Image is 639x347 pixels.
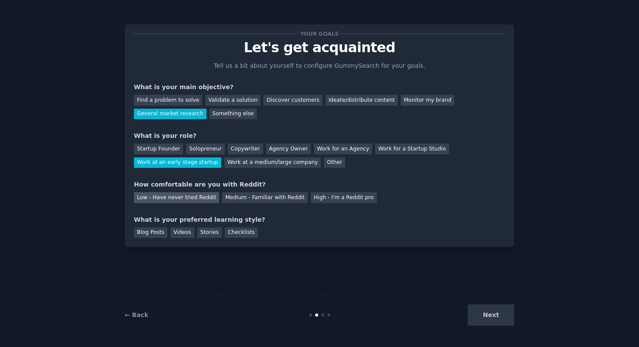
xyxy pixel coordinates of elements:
[134,180,505,189] div: How comfortable are you with Reddit?
[134,95,202,106] div: Find a problem to solve
[205,95,260,106] div: Validate a solution
[134,83,505,92] div: What is your main objective?
[224,157,321,168] div: Work at a medium/large company
[134,143,183,154] div: Startup Founder
[266,143,311,154] div: Agency Owner
[324,157,345,168] div: Other
[299,29,340,38] span: Your goals
[210,109,257,120] div: Something else
[263,95,322,106] div: Discover customers
[228,143,263,154] div: Copywriter
[134,131,505,140] div: What is your role?
[125,311,148,318] a: ← Back
[134,192,219,203] div: Low - Have never tried Reddit
[401,95,454,106] div: Monitor my brand
[311,192,377,203] div: High - I'm a Reddit pro
[134,227,167,238] div: Blog Posts
[197,227,222,238] div: Stories
[210,61,429,70] p: Tell us a bit about yourself to configure GummySearch for your goals.
[225,227,258,238] div: Checklists
[134,215,505,224] div: What is your preferred learning style?
[170,227,194,238] div: Videos
[186,143,224,154] div: Solopreneur
[134,40,505,55] p: Let's get acquainted
[222,192,307,203] div: Medium - Familiar with Reddit
[134,157,221,168] div: Work at an early stage startup
[326,95,398,106] div: Ideate/distribute content
[375,143,449,154] div: Work for a Startup Studio
[314,143,372,154] div: Work for an Agency
[134,109,206,120] div: General market research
